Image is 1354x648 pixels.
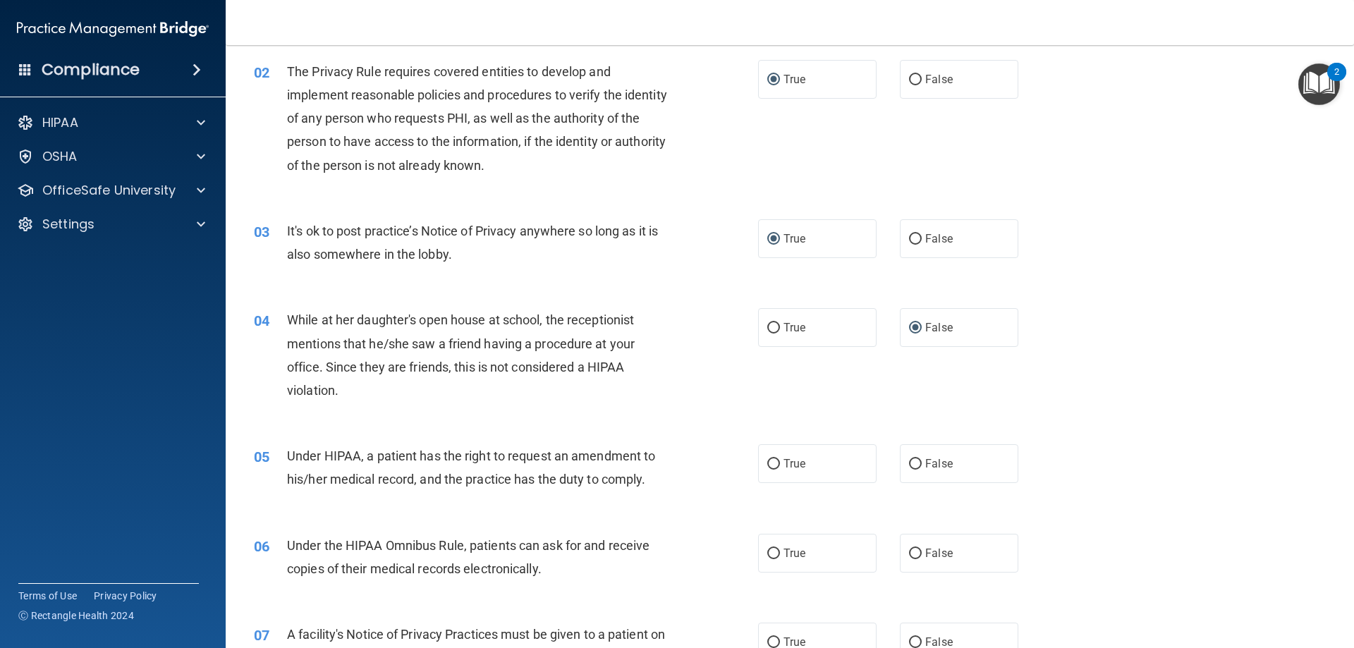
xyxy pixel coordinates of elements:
span: Under HIPAA, a patient has the right to request an amendment to his/her medical record, and the p... [287,448,655,487]
span: False [925,73,953,86]
span: True [783,457,805,470]
span: False [925,546,953,560]
div: 2 [1334,72,1339,90]
input: True [767,637,780,648]
span: False [925,321,953,334]
a: Settings [17,216,205,233]
input: True [767,549,780,559]
p: HIPAA [42,114,78,131]
span: It's ok to post practice’s Notice of Privacy anywhere so long as it is also somewhere in the lobby. [287,224,658,262]
input: True [767,323,780,334]
a: OSHA [17,148,205,165]
a: Privacy Policy [94,589,157,603]
span: 04 [254,312,269,329]
span: False [925,232,953,245]
span: While at her daughter's open house at school, the receptionist mentions that he/she saw a friend ... [287,312,635,398]
a: OfficeSafe University [17,182,205,199]
input: False [909,459,922,470]
span: True [783,546,805,560]
span: The Privacy Rule requires covered entities to develop and implement reasonable policies and proce... [287,64,667,173]
input: False [909,234,922,245]
span: Ⓒ Rectangle Health 2024 [18,609,134,623]
input: False [909,75,922,85]
img: PMB logo [17,15,209,43]
span: True [783,73,805,86]
span: Under the HIPAA Omnibus Rule, patients can ask for and receive copies of their medical records el... [287,538,649,576]
input: False [909,323,922,334]
span: 03 [254,224,269,240]
span: 02 [254,64,269,81]
a: HIPAA [17,114,205,131]
span: 05 [254,448,269,465]
span: True [783,321,805,334]
span: 06 [254,538,269,555]
input: True [767,234,780,245]
input: False [909,637,922,648]
span: 07 [254,627,269,644]
input: True [767,75,780,85]
span: True [783,232,805,245]
a: Terms of Use [18,589,77,603]
button: Open Resource Center, 2 new notifications [1298,63,1340,105]
p: Settings [42,216,94,233]
p: OfficeSafe University [42,182,176,199]
input: True [767,459,780,470]
span: False [925,457,953,470]
p: OSHA [42,148,78,165]
h4: Compliance [42,60,140,80]
input: False [909,549,922,559]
